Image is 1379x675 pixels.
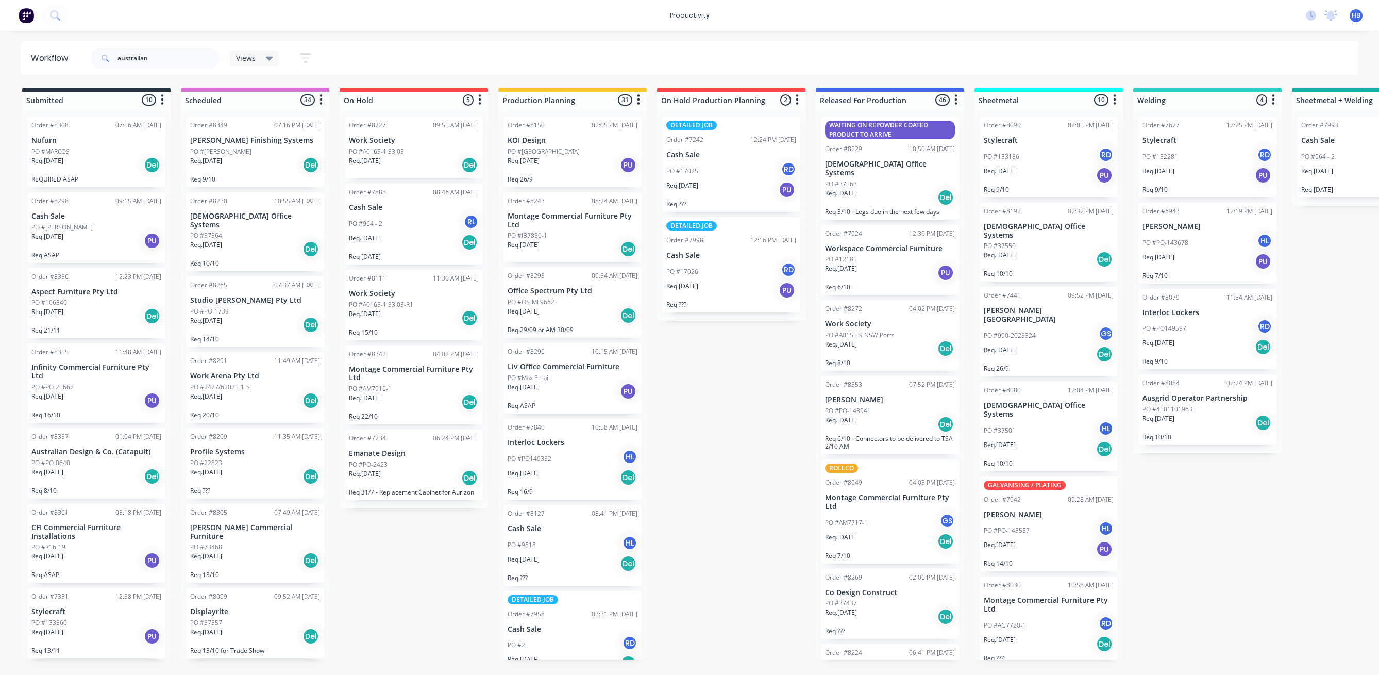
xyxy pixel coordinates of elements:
[508,347,545,356] div: Order #8296
[592,196,637,206] div: 08:24 AM [DATE]
[825,244,955,253] p: Workspace Commercial Furniture
[984,251,1016,260] p: Req. [DATE]
[980,287,1118,376] div: Order #744109:52 PM [DATE][PERSON_NAME] [GEOGRAPHIC_DATA]PO #990-2025324GSReq.[DATE]DelReq 26/9
[503,117,642,187] div: Order #815002:05 PM [DATE]KOI DesignPO #[GEOGRAPHIC_DATA]Req.[DATE]PUReq 26/9
[508,488,637,496] p: Req 16/9
[1301,121,1338,130] div: Order #7993
[31,212,161,221] p: Cash Sale
[781,262,796,277] div: RD
[937,340,954,357] div: Del
[144,468,160,485] div: Del
[349,469,381,479] p: Req. [DATE]
[274,196,320,206] div: 10:55 AM [DATE]
[825,493,955,511] p: Montage Commercial Furniture Pty Ltd
[825,208,955,216] p: Req 3/10 - Legs due in the next few days
[1226,207,1272,216] div: 12:19 PM [DATE]
[190,296,320,305] p: Studio [PERSON_NAME] Pty Ltd
[31,156,63,166] p: Req. [DATE]
[1138,117,1276,197] div: Order #762712:25 PM [DATE]StylecraftPO #132281RDReq.[DATE]PUReq 9/10
[1138,374,1276,445] div: Order #808402:24 PM [DATE]Ausgrid Operator PartnershipPO #4501101963Req.[DATE]DelReq 10/10
[190,175,320,183] p: Req 9/10
[909,380,955,389] div: 07:52 PM [DATE]
[508,373,550,383] p: PO #Max Email
[508,212,637,229] p: Montage Commercial Furniture Pty Ltd
[825,435,955,450] p: Req 6/10 - Connectors to be delivered to TSA 2/10 AM
[31,196,69,206] div: Order #8298
[666,181,698,190] p: Req. [DATE]
[349,449,479,458] p: Emanate Design
[508,287,637,295] p: Office Spectrum Pty Ltd
[984,365,1114,372] p: Req 26/9
[349,136,479,145] p: Work Society
[461,234,478,251] div: Del
[984,331,1036,340] p: PO #990-2025324
[31,348,69,357] div: Order #8355
[1098,326,1114,341] div: GS
[190,392,222,401] p: Req. [DATE]
[984,426,1016,435] p: PO #37501
[463,214,479,229] div: RL
[1096,346,1113,363] div: Del
[461,394,478,410] div: Del
[345,430,483,500] div: Order #723406:24 PM [DATE]Emanate DesignPO #PO-2423Req.[DATE]DelReq 31/7 - Replacement Cabinet fo...
[984,186,1114,193] p: Req 9/10
[508,231,547,240] p: PO #IB7850-1
[984,222,1114,240] p: [DEMOGRAPHIC_DATA] Office Systems
[461,310,478,326] div: Del
[666,221,717,231] div: DETAILED JOB
[984,459,1114,467] p: Req 10/10
[1068,291,1114,300] div: 09:52 PM [DATE]
[186,428,324,499] div: Order #820911:35 AM [DATE]Profile SystemsPO #22823Req.[DATE]DelReq ???
[666,151,796,159] p: Cash Sale
[825,304,862,314] div: Order #8272
[1142,222,1272,231] p: [PERSON_NAME]
[190,432,227,441] div: Order #8209
[1257,147,1272,162] div: RD
[433,434,479,443] div: 06:24 PM [DATE]
[1142,378,1180,388] div: Order #8084
[27,428,165,499] div: Order #835701:04 PM [DATE]Australian Design & Co. (Catapult)PO #PO-0640Req.[DATE]DelReq 8/10
[666,251,796,260] p: Cash Sale
[31,147,70,156] p: PO #MARCOS
[1352,11,1360,20] span: HB
[31,487,161,495] p: Req 8/10
[144,308,160,324] div: Del
[190,383,250,392] p: PO #2427/62025-1-S
[909,478,955,487] div: 04:03 PM [DATE]
[984,136,1114,145] p: Stylecraft
[508,175,637,183] p: Req 26/9
[31,326,161,334] p: Req 21/11
[620,157,636,173] div: PU
[666,121,717,130] div: DETAILED JOB
[821,459,959,564] div: ROLLCOOrder #804904:03 PM [DATE]Montage Commercial Furniture Pty LtdPO #AM7717-1GSReq.[DATE]DelRe...
[349,393,381,403] p: Req. [DATE]
[825,229,862,238] div: Order #7924
[666,135,703,144] div: Order #7242
[666,282,698,291] p: Req. [DATE]
[19,8,34,23] img: Factory
[1098,421,1114,436] div: HL
[27,268,165,339] div: Order #835612:23 PM [DATE]Aspect Furniture Pty LtdPO #106340Req.[DATE]DelReq 21/11
[1142,136,1272,145] p: Stylecraft
[1301,152,1335,161] p: PO #964 - 2
[825,283,955,291] p: Req 6/10
[508,240,540,250] p: Req. [DATE]
[1142,121,1180,130] div: Order #7627
[27,343,165,423] div: Order #835511:48 AM [DATE]Infinity Commercial Furniture Pty LtdPO #PO-25662Req.[DATE]PUReq 16/10
[1142,308,1272,317] p: Interloc Lockers
[825,464,858,473] div: ROLLCO
[825,189,857,198] p: Req. [DATE]
[825,478,862,487] div: Order #8049
[1257,233,1272,249] div: HL
[1255,253,1271,270] div: PU
[984,207,1021,216] div: Order #8192
[433,274,479,283] div: 11:30 AM [DATE]
[190,307,229,316] p: PO #PO-1739
[274,432,320,441] div: 11:35 AM [DATE]
[345,270,483,340] div: Order #811111:30 AM [DATE]Work SocietyPO #A0163-1 S3.03-R1Req.[DATE]DelReq 15/10
[825,359,955,367] p: Req 8/10
[31,307,63,317] p: Req. [DATE]
[31,288,161,297] p: Aspect Furniture Pty Ltd
[31,411,161,419] p: Req 16/10
[31,175,161,183] p: REQUIRED ASAP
